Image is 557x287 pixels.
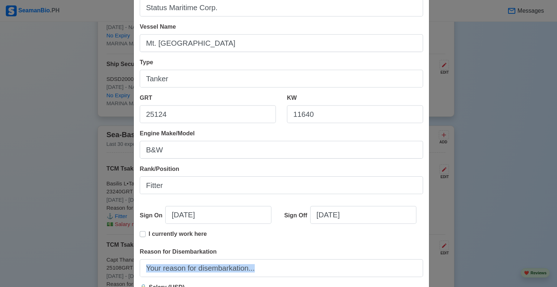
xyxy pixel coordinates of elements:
[140,176,423,194] input: Ex: Third Officer or 3/OFF
[140,70,423,87] input: Bulk, Container, etc.
[140,166,179,172] span: Rank/Position
[287,95,297,101] span: KW
[140,105,276,123] input: 33922
[140,249,216,255] span: Reason for Disembarkation
[140,141,423,159] input: Ex. Man B&W MC
[140,259,423,277] input: Your reason for disembarkation...
[287,105,423,123] input: 8000
[140,24,176,30] span: Vessel Name
[140,34,423,52] input: Ex: Dolce Vita
[140,59,153,65] span: Type
[140,211,165,220] div: Sign On
[284,211,310,220] div: Sign Off
[140,95,152,101] span: GRT
[148,230,207,238] p: I currently work here
[140,130,194,136] span: Engine Make/Model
